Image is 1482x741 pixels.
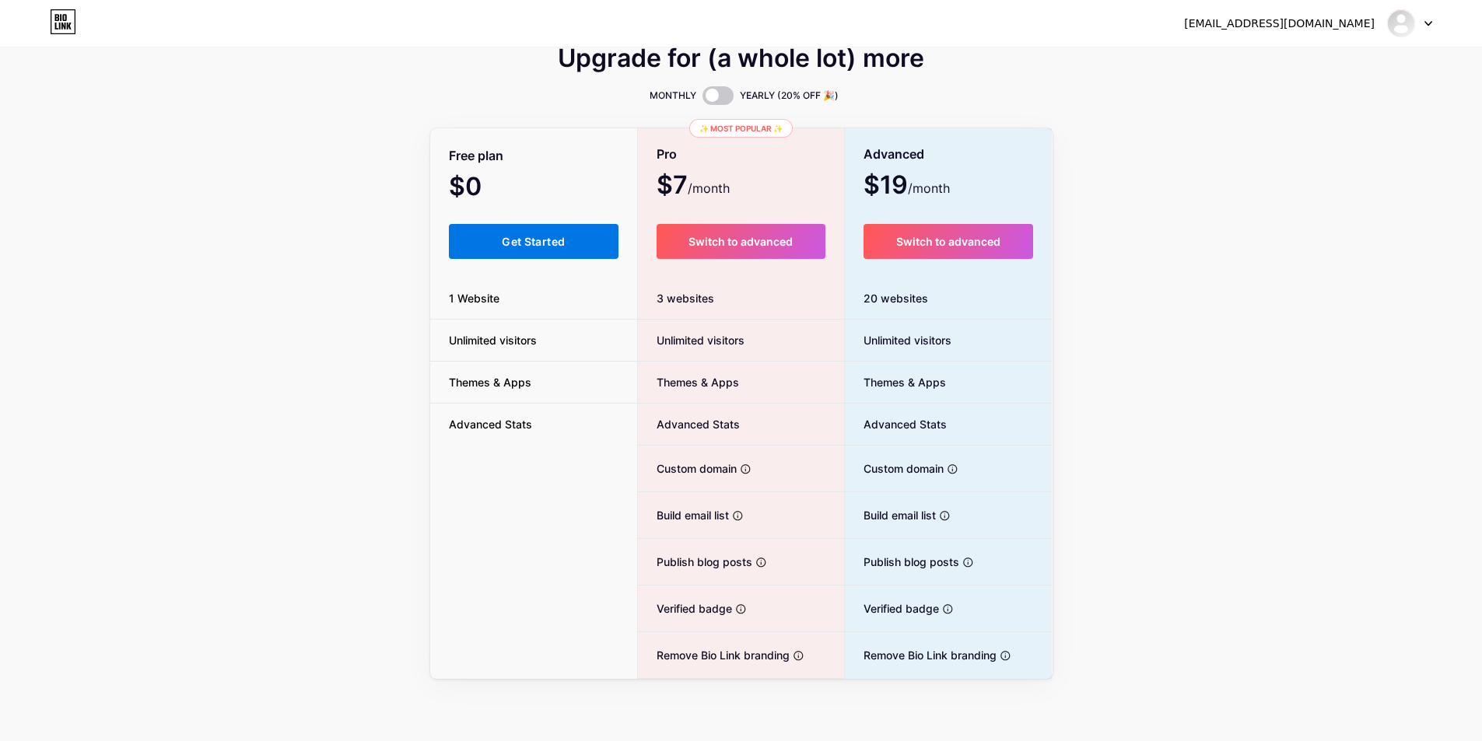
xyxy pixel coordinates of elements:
[845,600,939,617] span: Verified badge
[430,290,518,306] span: 1 Website
[864,176,950,197] span: $19
[845,554,959,570] span: Publish blog posts
[1184,16,1375,32] div: [EMAIL_ADDRESS][DOMAIN_NAME]
[638,647,790,663] span: Remove Bio Link branding
[688,179,730,197] span: /month
[657,224,825,259] button: Switch to advanced
[638,278,844,320] div: 3 websites
[864,141,924,168] span: Advanced
[657,141,677,168] span: Pro
[845,278,1053,320] div: 20 websites
[638,460,737,477] span: Custom domain
[638,332,745,348] span: Unlimited visitors
[845,416,947,432] span: Advanced Stats
[864,224,1034,259] button: Switch to advanced
[1386,9,1416,38] img: lapak77link
[430,416,551,432] span: Advanced Stats
[430,374,550,390] span: Themes & Apps
[449,142,503,170] span: Free plan
[689,119,793,138] div: ✨ Most popular ✨
[740,88,839,103] span: YEARLY (20% OFF 🎉)
[688,235,793,248] span: Switch to advanced
[502,235,565,248] span: Get Started
[558,49,924,68] span: Upgrade for (a whole lot) more
[449,224,619,259] button: Get Started
[638,600,732,617] span: Verified badge
[845,507,936,523] span: Build email list
[650,88,696,103] span: MONTHLY
[638,416,740,432] span: Advanced Stats
[845,374,946,390] span: Themes & Apps
[657,176,730,197] span: $7
[845,460,944,477] span: Custom domain
[638,554,752,570] span: Publish blog posts
[845,647,997,663] span: Remove Bio Link branding
[638,374,739,390] span: Themes & Apps
[638,507,729,523] span: Build email list
[845,332,951,348] span: Unlimited visitors
[449,177,524,199] span: $0
[896,235,1000,248] span: Switch to advanced
[430,332,555,348] span: Unlimited visitors
[908,179,950,197] span: /month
